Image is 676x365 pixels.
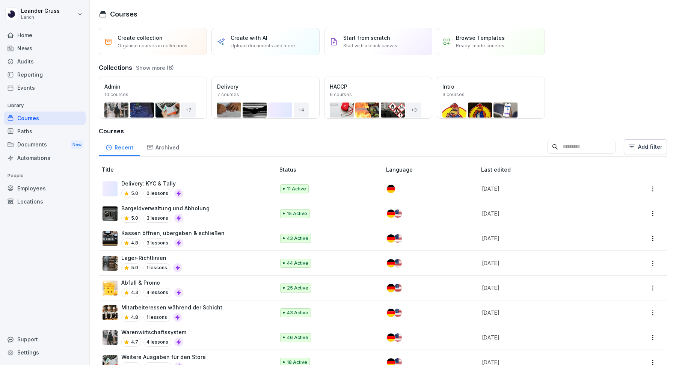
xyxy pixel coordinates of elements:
img: xjzuossoc1a89jeij0tv46pl.png [103,305,118,320]
button: Show more (6) [136,64,174,72]
p: Title [102,166,276,173]
p: 7 courses [217,91,239,98]
a: Archived [140,137,186,156]
p: [DATE] [482,210,610,217]
p: 10 courses [104,91,128,98]
div: Support [4,333,86,346]
p: 4.7 [131,339,138,345]
p: 4.8 [131,240,138,246]
div: Events [4,81,86,94]
p: Upload documents and more [231,42,295,49]
div: Employees [4,182,86,195]
p: 3 lessons [143,238,171,247]
p: 3 courses [442,91,465,98]
a: Automations [4,151,86,164]
div: Documents [4,138,86,152]
p: [DATE] [482,333,610,341]
p: 5.0 [131,215,138,222]
img: th9trzu144u9p3red8ow6id8.png [103,206,118,221]
img: de.svg [387,259,395,267]
p: [DATE] [482,284,610,292]
p: Mitarbeiteressen während der Schicht [121,303,222,311]
div: + 3 [406,103,421,118]
p: [DATE] [482,309,610,317]
p: 3 lessons [143,214,171,223]
img: h81973bi7xjfk70fncdre0go.png [103,231,118,246]
p: Organise courses in collections [118,42,187,49]
p: Weitere Ausgaben für den Store [121,353,206,361]
a: News [4,42,86,55]
img: us.svg [394,333,402,342]
a: DocumentsNew [4,138,86,152]
a: HACCP6 courses+3 [324,77,432,119]
p: 5.0 [131,264,138,271]
p: Abfall & Promo [121,279,183,287]
p: Library [4,100,86,112]
p: 6 courses [330,91,352,98]
a: Audits [4,55,86,68]
p: Warenwirtschaftssystem [121,328,186,336]
p: Admin [104,83,201,90]
p: 4.3 [131,289,138,296]
p: Lager-Richtlinien [121,254,182,262]
div: + 4 [294,103,309,118]
p: Start with a blank canvas [343,42,397,49]
img: us.svg [394,309,402,317]
img: us.svg [394,210,402,218]
div: Recent [99,137,140,156]
p: Delivery [217,83,314,90]
p: Bargeldverwaltung und Abholung [121,204,210,212]
p: Intro [442,83,539,90]
img: g9g0z14z6r0gwnvoxvhir8sm.png [103,256,118,271]
a: Settings [4,346,86,359]
img: de.svg [387,333,395,342]
p: [DATE] [482,185,610,193]
p: Ready-made courses [456,42,504,49]
p: 43 Active [287,309,308,316]
a: Reporting [4,68,86,81]
a: Locations [4,195,86,208]
img: us.svg [394,234,402,243]
img: us.svg [394,259,402,267]
div: New [71,140,83,149]
a: Paths [4,125,86,138]
img: us.svg [394,284,402,292]
img: rqk9zuyit2treb6bjhzcuekp.png [103,330,118,345]
p: Last edited [481,166,619,173]
h3: Collections [99,63,132,72]
p: Leander Gruss [21,8,60,14]
p: Create collection [118,34,163,42]
img: de.svg [387,185,395,193]
img: de.svg [387,210,395,218]
p: 4 lessons [143,338,171,347]
h3: Courses [99,127,667,136]
p: 4 lessons [143,288,171,297]
p: 43 Active [287,235,308,242]
a: Admin10 courses+7 [99,77,207,119]
p: 5.0 [131,190,138,197]
p: People [4,170,86,182]
a: Courses [4,112,86,125]
p: 0 lessons [143,189,171,198]
div: + 7 [181,103,196,118]
p: 4.8 [131,314,138,321]
p: Status [279,166,383,173]
p: 1 lessons [143,263,170,272]
img: urw3ytc7x1v5bfur977du01f.png [103,281,118,296]
p: Browse Templates [456,34,505,42]
a: Home [4,29,86,42]
a: Intro3 courses [437,77,545,119]
a: Delivery7 courses+4 [211,77,320,119]
p: [DATE] [482,259,610,267]
p: Start from scratch [343,34,390,42]
p: Kassen öffnen, übergeben & schließen [121,229,225,237]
